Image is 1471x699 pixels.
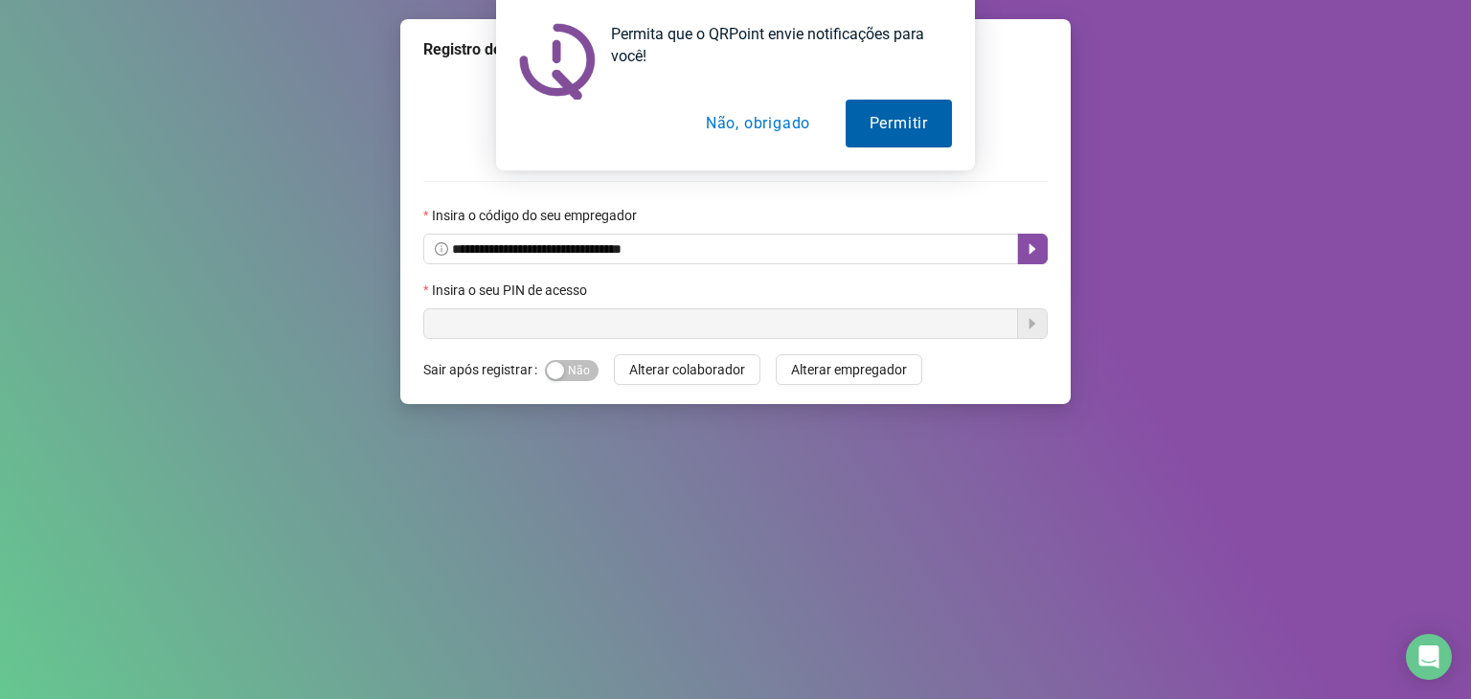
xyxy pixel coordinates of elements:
button: Alterar colaborador [614,354,760,385]
span: Alterar empregador [791,359,907,380]
span: Alterar colaborador [629,359,745,380]
label: Sair após registrar [423,354,545,385]
div: Open Intercom Messenger [1406,634,1452,680]
span: caret-right [1025,241,1040,257]
span: info-circle [435,242,448,256]
div: Permita que o QRPoint envie notificações para você! [596,23,952,67]
img: notification icon [519,23,596,100]
button: Não, obrigado [682,100,834,147]
button: Alterar empregador [776,354,922,385]
button: Permitir [846,100,952,147]
label: Insira o seu PIN de acesso [423,280,600,301]
label: Insira o código do seu empregador [423,205,649,226]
